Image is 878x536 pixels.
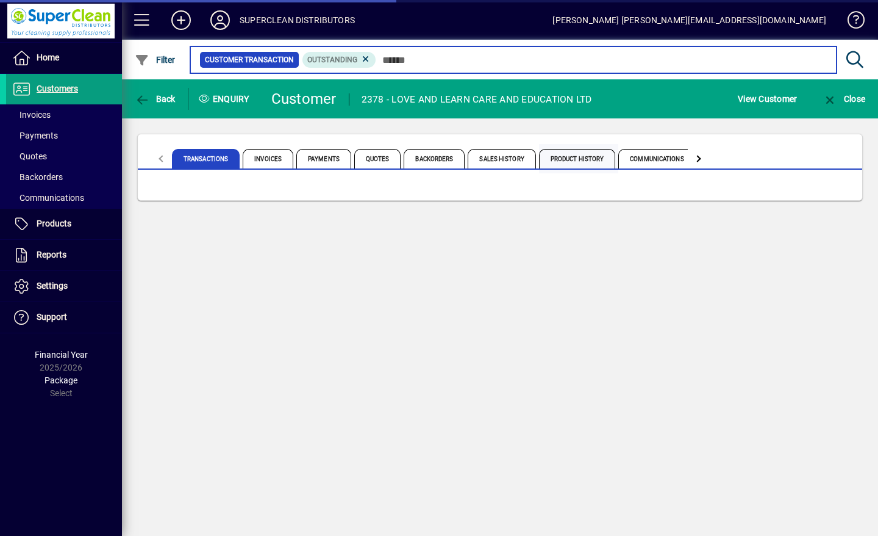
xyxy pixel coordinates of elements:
[354,149,401,168] span: Quotes
[37,53,59,62] span: Home
[618,149,695,168] span: Communications
[271,89,337,109] div: Customer
[738,89,797,109] span: View Customer
[12,172,63,182] span: Backorders
[12,110,51,120] span: Invoices
[135,55,176,65] span: Filter
[838,2,863,42] a: Knowledge Base
[243,149,293,168] span: Invoices
[6,146,122,167] a: Quotes
[132,49,179,71] button: Filter
[201,9,240,31] button: Profile
[362,90,592,109] div: 2378 - LOVE AND LEARN CARE AND EDUCATION LTD
[172,149,240,168] span: Transactions
[823,94,865,104] span: Close
[37,312,67,322] span: Support
[6,104,122,125] a: Invoices
[6,125,122,146] a: Payments
[240,10,355,30] div: SUPERCLEAN DISTRIBUTORS
[302,52,376,68] mat-chip: Outstanding Status: Outstanding
[552,10,826,30] div: [PERSON_NAME] [PERSON_NAME][EMAIL_ADDRESS][DOMAIN_NAME]
[135,94,176,104] span: Back
[307,56,357,64] span: Outstanding
[12,151,47,161] span: Quotes
[189,89,262,109] div: Enquiry
[810,88,878,110] app-page-header-button: Close enquiry
[12,193,84,203] span: Communications
[12,131,58,140] span: Payments
[162,9,201,31] button: Add
[6,209,122,239] a: Products
[468,149,535,168] span: Sales History
[45,375,77,385] span: Package
[404,149,465,168] span: Backorders
[122,88,189,110] app-page-header-button: Back
[37,84,78,93] span: Customers
[539,149,616,168] span: Product History
[6,167,122,187] a: Backorders
[37,250,66,259] span: Reports
[6,43,122,73] a: Home
[37,219,71,228] span: Products
[6,271,122,302] a: Settings
[735,88,800,110] button: View Customer
[37,281,68,291] span: Settings
[296,149,351,168] span: Payments
[132,88,179,110] button: Back
[6,302,122,333] a: Support
[819,88,868,110] button: Close
[6,187,122,208] a: Communications
[6,240,122,270] a: Reports
[205,54,294,66] span: Customer Transaction
[35,350,88,360] span: Financial Year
